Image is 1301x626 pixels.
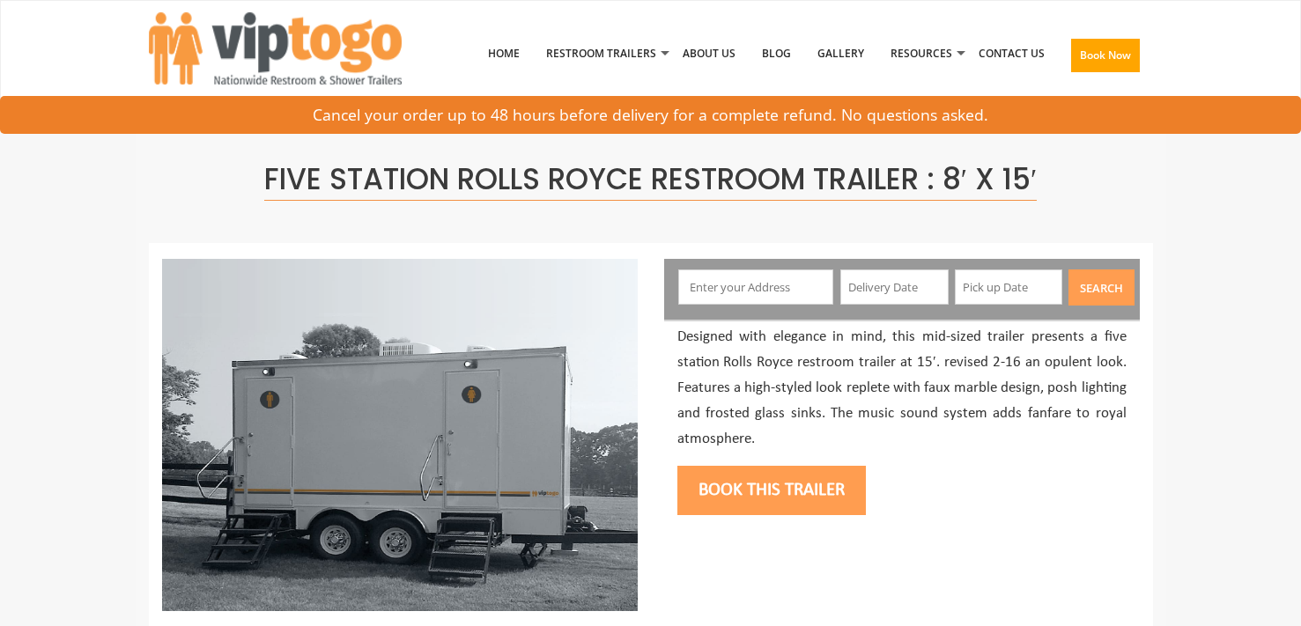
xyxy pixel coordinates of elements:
a: Home [475,8,533,99]
input: Pick up Date [955,269,1063,305]
a: Book Now [1058,8,1153,110]
a: Contact Us [965,8,1058,99]
input: Delivery Date [840,269,949,305]
a: About Us [669,8,749,99]
button: Book this trailer [677,466,866,515]
a: Resources [877,8,965,99]
a: Gallery [804,8,877,99]
img: Full view of five station restroom trailer with two separate doors for men and women [162,259,638,611]
span: Five Station Rolls Royce Restroom Trailer : 8′ x 15′ [264,158,1037,201]
button: Search [1068,269,1135,306]
input: Enter your Address [678,269,833,305]
p: Designed with elegance in mind, this mid-sized trailer presents a five station Rolls Royce restro... [677,325,1127,453]
a: Blog [749,8,804,99]
img: VIPTOGO [149,12,402,85]
button: Book Now [1071,39,1140,72]
a: Restroom Trailers [533,8,669,99]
